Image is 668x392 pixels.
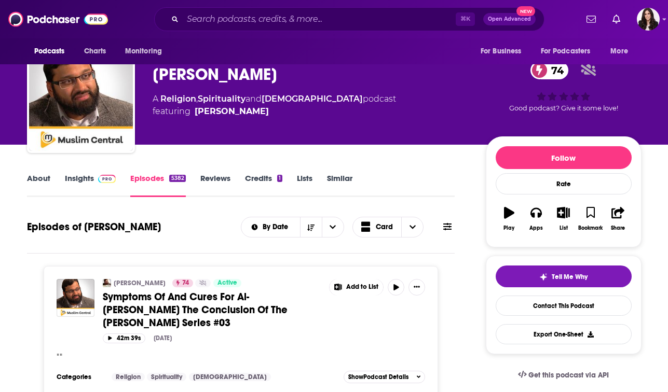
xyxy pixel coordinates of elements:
[327,173,352,197] a: Similar
[496,296,632,316] a: Contact This Podcast
[534,41,606,61] button: open menu
[496,200,523,237] button: Play
[65,173,116,197] a: InsightsPodchaser Pro
[114,279,166,287] a: [PERSON_NAME]
[8,9,108,29] img: Podchaser - Follow, Share and Rate Podcasts
[330,279,384,296] button: Show More Button
[112,373,145,381] a: Religion
[154,7,544,31] div: Search podcasts, credits, & more...
[344,371,426,383] button: ShowPodcast Details
[195,105,269,118] a: Yasir Qadhi
[408,279,425,296] button: Show More Button
[541,44,591,59] span: For Podcasters
[496,324,632,344] button: Export One-Sheet
[604,200,631,237] button: Share
[610,44,628,59] span: More
[322,217,344,237] button: open menu
[160,94,196,104] a: Religion
[147,373,186,381] a: Spirituality
[528,371,609,380] span: Get this podcast via API
[603,41,641,61] button: open menu
[262,94,363,104] a: [DEMOGRAPHIC_DATA]
[496,146,632,169] button: Follow
[277,175,282,182] div: 1
[496,173,632,194] div: Rate
[182,278,189,288] span: 74
[582,10,600,28] a: Show notifications dropdown
[488,17,531,22] span: Open Advanced
[637,8,660,31] img: User Profile
[217,278,237,288] span: Active
[552,273,588,281] span: Tell Me Why
[481,44,522,59] span: For Business
[57,373,103,381] h3: Categories
[300,217,322,237] button: Sort Direction
[34,44,65,59] span: Podcasts
[200,173,230,197] a: Reviews
[348,373,408,381] span: Show Podcast Details
[263,223,292,231] span: By Date
[169,175,185,182] div: 5382
[172,279,193,287] a: 74
[98,175,116,183] img: Podchaser Pro
[473,41,535,61] button: open menu
[103,279,111,287] img: Yasir Qadhi
[57,279,94,317] img: Symptoms Of And Cures For Al-Ayn The Conclusion Of The Ayn Series #03
[130,173,185,197] a: Episodes5382
[578,225,603,231] div: Bookmark
[241,223,300,231] button: open menu
[189,373,271,381] a: [DEMOGRAPHIC_DATA]
[486,54,642,119] div: 74Good podcast? Give it some love!
[483,13,536,25] button: Open AdvancedNew
[541,61,569,79] span: 74
[637,8,660,31] button: Show profile menu
[611,225,625,231] div: Share
[27,41,78,61] button: open menu
[510,362,618,388] a: Get this podcast via API
[154,334,172,342] div: [DATE]
[577,200,604,237] button: Bookmark
[103,333,145,343] button: 42m 39s
[196,94,198,104] span: ,
[77,41,113,61] a: Charts
[503,225,514,231] div: Play
[153,93,396,118] div: A podcast
[376,223,393,231] span: Card
[637,8,660,31] span: Logged in as RebeccaShapiro
[539,273,548,281] img: tell me why sparkle
[27,220,161,233] h1: Episodes of [PERSON_NAME]
[246,94,262,104] span: and
[352,217,424,237] button: Choose View
[84,44,106,59] span: Charts
[29,47,133,151] img: Yasir Qadhi
[523,200,550,237] button: Apps
[27,173,50,197] a: About
[550,200,577,237] button: List
[245,173,282,197] a: Credits1
[198,94,246,104] a: Spirituality
[608,10,624,28] a: Show notifications dropdown
[560,225,568,231] div: List
[456,12,475,26] span: ⌘ K
[496,265,632,287] button: tell me why sparkleTell Me Why
[529,225,543,231] div: Apps
[125,44,162,59] span: Monitoring
[183,11,456,27] input: Search podcasts, credits, & more...
[297,173,312,197] a: Lists
[346,283,378,291] span: Add to List
[530,61,569,79] a: 74
[516,6,535,16] span: New
[241,217,344,237] h2: Choose List sort
[509,104,618,112] span: Good podcast? Give it some love!
[153,105,396,118] span: featuring
[213,279,241,287] a: Active
[57,352,62,361] span: " "
[103,290,322,329] a: Symptoms Of And Cures For Al-[PERSON_NAME] The Conclusion Of The [PERSON_NAME] Series #03
[118,41,175,61] button: open menu
[103,290,288,329] span: Symptoms Of And Cures For Al-[PERSON_NAME] The Conclusion Of The [PERSON_NAME] Series #03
